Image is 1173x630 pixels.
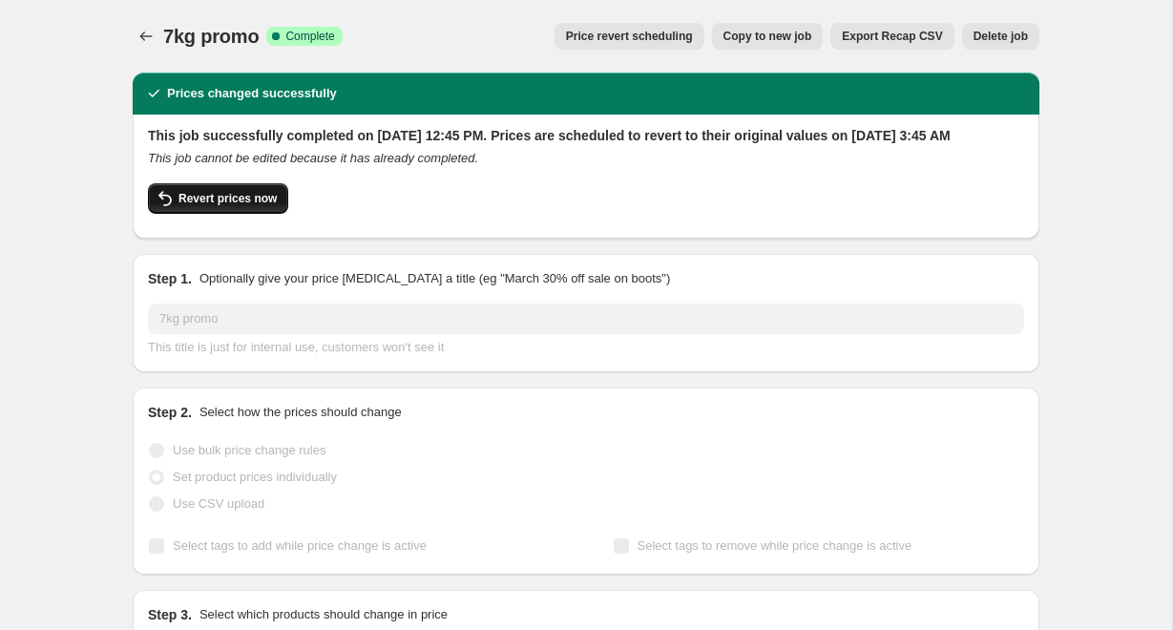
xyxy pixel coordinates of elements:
[173,470,337,484] span: Set product prices individually
[830,23,953,50] button: Export Recap CSV
[712,23,824,50] button: Copy to new job
[555,23,704,50] button: Price revert scheduling
[566,29,693,44] span: Price revert scheduling
[167,84,337,103] h2: Prices changed successfully
[199,605,448,624] p: Select which products should change in price
[148,304,1024,334] input: 30% off holiday sale
[842,29,942,44] span: Export Recap CSV
[148,183,288,214] button: Revert prices now
[173,496,264,511] span: Use CSV upload
[178,191,277,206] span: Revert prices now
[148,269,192,288] h2: Step 1.
[974,29,1028,44] span: Delete job
[638,538,912,553] span: Select tags to remove while price change is active
[148,126,1024,145] h2: This job successfully completed on [DATE] 12:45 PM. Prices are scheduled to revert to their origi...
[723,29,812,44] span: Copy to new job
[173,443,325,457] span: Use bulk price change rules
[133,23,159,50] button: Price change jobs
[173,538,427,553] span: Select tags to add while price change is active
[285,29,334,44] span: Complete
[962,23,1039,50] button: Delete job
[148,605,192,624] h2: Step 3.
[199,269,670,288] p: Optionally give your price [MEDICAL_DATA] a title (eg "March 30% off sale on boots")
[163,26,259,47] span: 7kg promo
[148,340,444,354] span: This title is just for internal use, customers won't see it
[148,151,478,165] i: This job cannot be edited because it has already completed.
[148,403,192,422] h2: Step 2.
[199,403,402,422] p: Select how the prices should change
